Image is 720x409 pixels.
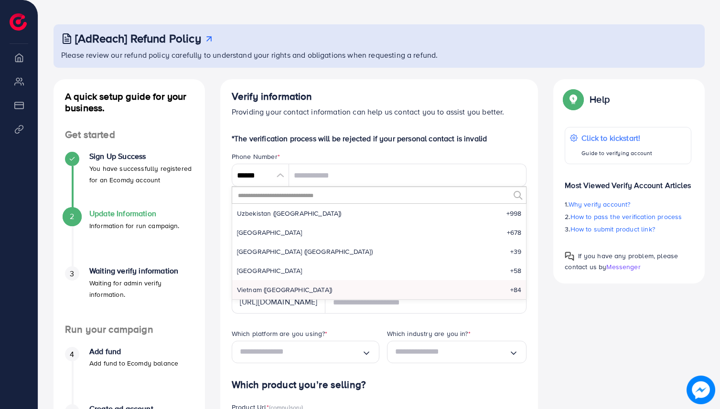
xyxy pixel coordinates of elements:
[70,211,74,222] span: 2
[687,376,715,404] img: image
[240,345,362,359] input: Search for option
[581,147,652,159] p: Guide to verifying account
[54,266,205,324] li: Waiting verify information
[54,347,205,404] li: Add fund
[237,285,332,294] span: Vietnam ([GEOGRAPHIC_DATA])
[570,212,682,221] span: How to pass the verification process
[510,285,521,294] span: +84
[565,91,582,108] img: Popup guide
[89,266,193,275] h4: Waiting verify information
[54,129,205,141] h4: Get started
[89,209,180,218] h4: Update Information
[89,163,193,186] p: You have successfully registered for an Ecomdy account
[89,220,180,231] p: Information for run campaign.
[70,268,74,279] span: 3
[565,199,691,210] p: 1.
[570,224,655,234] span: How to submit product link?
[565,251,678,272] span: If you have any problem, please contact us by
[54,209,205,266] li: Update Information
[506,209,522,218] span: +998
[89,152,193,161] h4: Sign Up Success
[54,152,205,209] li: Sign Up Success
[89,347,178,356] h4: Add fund
[510,266,521,275] span: +58
[237,266,302,275] span: [GEOGRAPHIC_DATA]
[70,349,74,360] span: 4
[232,152,280,161] label: Phone Number
[232,133,527,144] p: *The verification process will be rejected if your personal contact is invalid
[395,345,509,359] input: Search for option
[54,324,205,336] h4: Run your campaign
[581,132,652,144] p: Click to kickstart!
[232,329,328,338] label: Which platform are you using?
[569,199,631,209] span: Why verify account?
[387,329,471,338] label: Which industry are you in?
[89,277,193,300] p: Waiting for admin verify information.
[10,13,27,31] img: logo
[590,94,610,105] p: Help
[232,91,527,103] h4: Verify information
[237,228,302,237] span: [GEOGRAPHIC_DATA]
[565,252,574,261] img: Popup guide
[237,209,342,218] span: Uzbekistan ([GEOGRAPHIC_DATA])
[75,31,201,45] h3: [AdReach] Refund Policy
[89,357,178,369] p: Add fund to Ecomdy balance
[606,262,640,272] span: Messenger
[232,379,527,391] h4: Which product you’re selling?
[232,341,379,363] div: Search for option
[510,247,521,256] span: +39
[54,91,205,114] h4: A quick setup guide for your business.
[232,106,527,117] p: Providing your contact information can help us contact you to assist you better.
[61,49,699,61] p: Please review our refund policy carefully to understand your rights and obligations when requesti...
[237,247,373,256] span: [GEOGRAPHIC_DATA] ([GEOGRAPHIC_DATA])
[565,211,691,222] p: 2.
[565,223,691,235] p: 3.
[387,341,527,363] div: Search for option
[232,291,325,314] div: [URL][DOMAIN_NAME]
[507,228,522,237] span: +678
[565,172,691,191] p: Most Viewed Verify Account Articles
